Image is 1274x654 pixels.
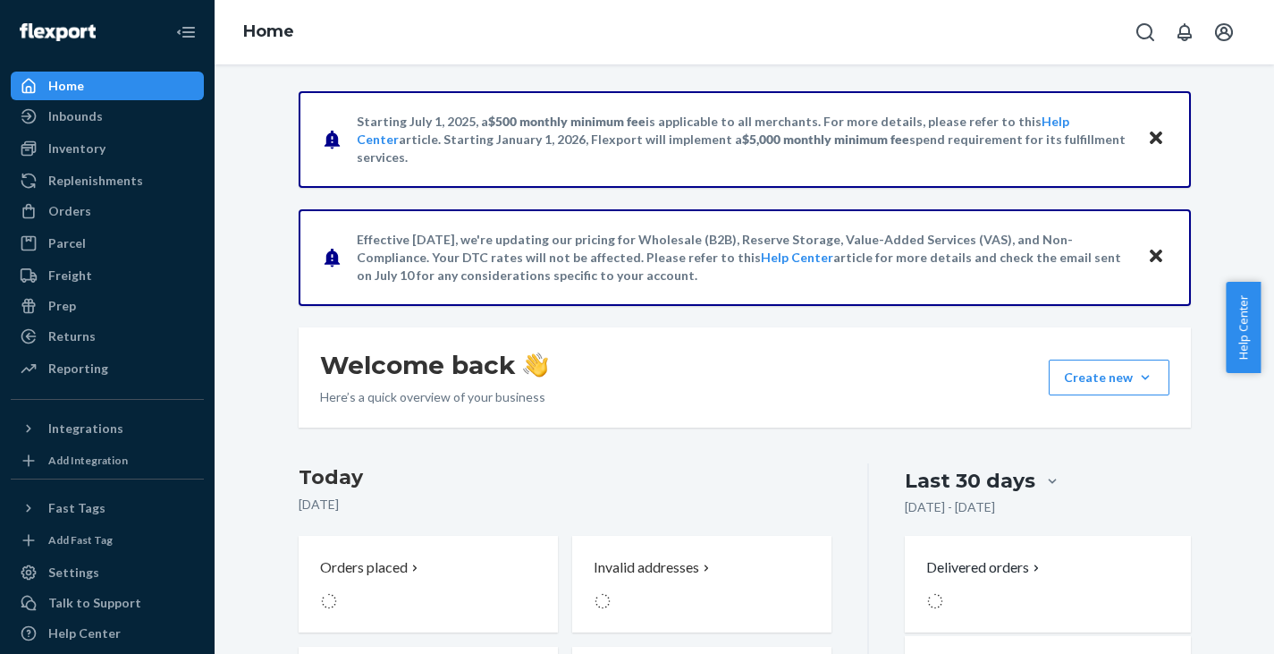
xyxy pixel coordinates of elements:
[905,498,995,516] p: [DATE] - [DATE]
[11,292,204,320] a: Prep
[320,349,548,381] h1: Welcome back
[1167,14,1202,50] button: Open notifications
[20,23,96,41] img: Flexport logo
[11,229,204,258] a: Parcel
[11,102,204,131] a: Inbounds
[48,594,141,612] div: Talk to Support
[48,624,121,642] div: Help Center
[299,463,832,492] h3: Today
[357,113,1130,166] p: Starting July 1, 2025, a is applicable to all merchants. For more details, please refer to this a...
[320,388,548,406] p: Here’s a quick overview of your business
[11,72,204,100] a: Home
[320,557,408,578] p: Orders placed
[48,234,86,252] div: Parcel
[594,557,699,578] p: Invalid addresses
[11,589,204,617] a: Talk to Support
[11,354,204,383] a: Reporting
[1206,14,1242,50] button: Open account menu
[48,564,99,582] div: Settings
[742,132,909,147] span: $5,000 monthly minimum fee
[11,619,204,648] a: Help Center
[926,557,1043,578] button: Delivered orders
[1049,360,1169,395] button: Create new
[11,494,204,522] button: Fast Tags
[1144,244,1168,270] button: Close
[48,453,128,468] div: Add Integration
[488,114,645,129] span: $500 monthly minimum fee
[572,536,831,633] button: Invalid addresses
[299,496,832,514] p: [DATE]
[48,172,143,190] div: Replenishments
[48,202,91,220] div: Orders
[11,261,204,290] a: Freight
[523,352,548,378] img: hand-wave emoji
[905,467,1035,495] div: Last 30 days
[11,414,204,443] button: Integrations
[1127,14,1163,50] button: Open Search Box
[11,166,204,195] a: Replenishments
[48,77,84,95] div: Home
[11,322,204,351] a: Returns
[299,536,558,633] button: Orders placed
[11,558,204,587] a: Settings
[357,231,1130,285] p: Effective [DATE], we're updating our pricing for Wholesale (B2B), Reserve Storage, Value-Added Se...
[48,267,92,285] div: Freight
[48,140,105,157] div: Inventory
[168,14,204,50] button: Close Navigation
[11,134,204,163] a: Inventory
[48,297,76,315] div: Prep
[1226,282,1261,373] button: Help Center
[761,250,833,265] a: Help Center
[243,21,294,41] a: Home
[11,530,204,551] a: Add Fast Tag
[48,499,105,517] div: Fast Tags
[1144,126,1168,152] button: Close
[48,360,108,378] div: Reporting
[48,532,113,548] div: Add Fast Tag
[229,6,308,58] ol: breadcrumbs
[11,197,204,225] a: Orders
[48,420,123,437] div: Integrations
[48,327,96,345] div: Returns
[11,450,204,471] a: Add Integration
[48,107,103,125] div: Inbounds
